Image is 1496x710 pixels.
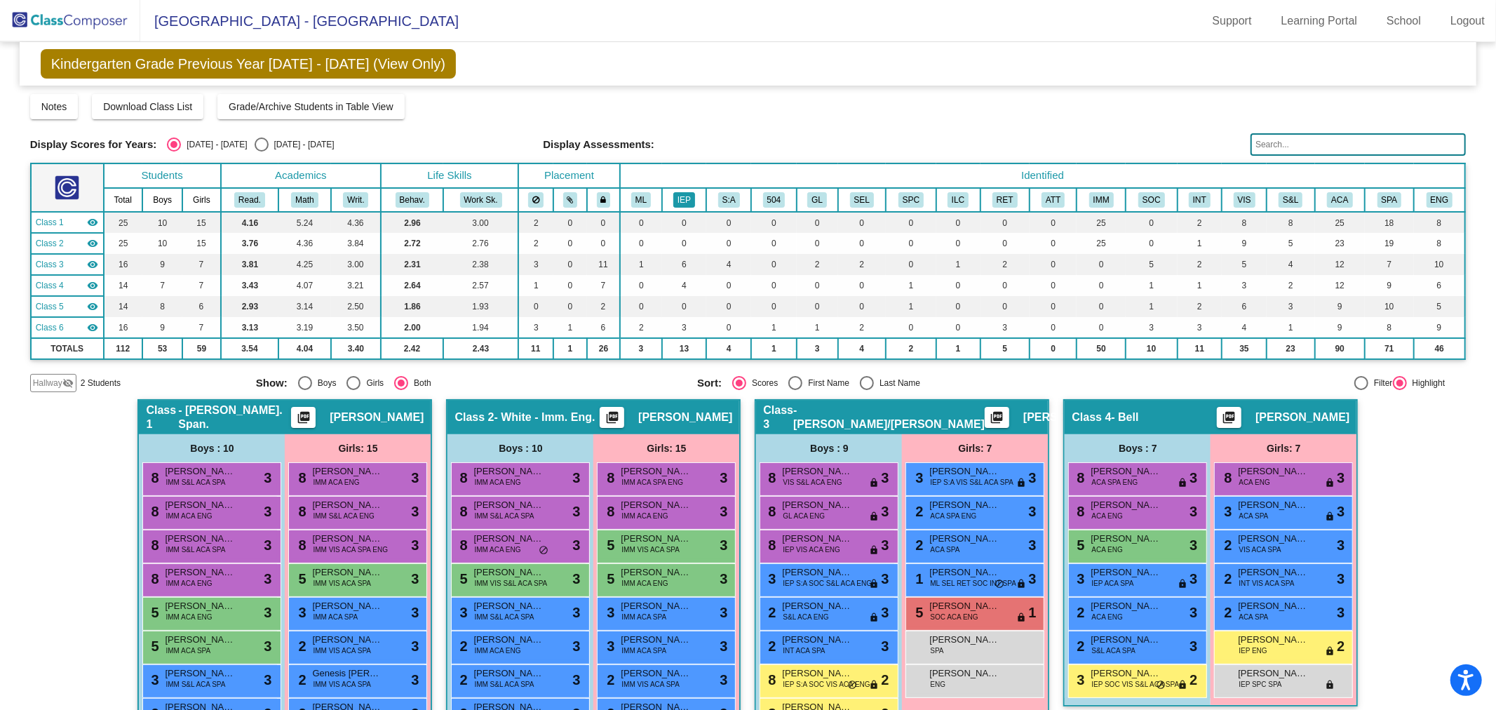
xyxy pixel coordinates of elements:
td: 0 [587,233,620,254]
th: Scheduled Counseling [838,188,887,212]
td: 19 [1365,233,1413,254]
td: 3.40 [331,338,381,359]
td: 0 [751,233,797,254]
td: 10 [1365,296,1413,317]
button: Work Sk. [460,192,502,208]
td: 9 [142,317,182,338]
td: 0 [797,212,838,233]
td: 1 [936,338,981,359]
td: 5 [1414,296,1466,317]
td: 0 [620,233,662,254]
th: Immersion [1077,188,1126,212]
a: Learning Portal [1270,10,1369,32]
td: 1 [553,317,587,338]
td: 9 [1315,296,1366,317]
td: 1 [1126,296,1178,317]
th: Individualized Education Plan [662,188,707,212]
td: 0 [1030,296,1077,317]
td: 9 [1315,317,1366,338]
td: 1 [797,317,838,338]
td: 14 [104,296,142,317]
td: 2.96 [381,212,443,233]
td: 4 [706,338,751,359]
td: 0 [981,212,1030,233]
td: 18 [1365,212,1413,233]
th: Boys [142,188,182,212]
td: 50 [1077,338,1126,359]
button: IMM [1089,192,1114,208]
mat-icon: visibility [88,259,99,270]
th: Social skills may be needed [1126,188,1178,212]
mat-icon: visibility [88,238,99,249]
th: Speech & Language concern - incoming K [1267,188,1315,212]
button: GL [807,192,827,208]
td: 11 [1178,338,1222,359]
td: 0 [886,212,936,233]
td: 5 [981,338,1030,359]
th: Setting C - at least some of the day [936,188,981,212]
td: 10 [142,233,182,254]
td: 0 [981,296,1030,317]
th: Failed vision screener [1222,188,1267,212]
td: 6 [182,296,220,317]
td: 1 [1267,317,1315,338]
th: Retained at some point, or was placed back at time of enrollment [981,188,1030,212]
td: 3 [981,317,1030,338]
td: 1.93 [443,296,518,317]
td: 0 [981,275,1030,296]
button: Notes [30,94,79,119]
button: Print Students Details [291,407,316,428]
td: 0 [1030,338,1077,359]
td: 14 [104,275,142,296]
span: Class 5 [36,300,64,313]
td: 2 [838,317,887,338]
td: 3 [518,254,553,275]
div: [DATE] - [DATE] [269,138,335,151]
td: 5 [1222,254,1267,275]
th: Multilingual Learner [620,188,662,212]
td: 0 [662,212,707,233]
span: Class 4 [36,279,64,292]
td: 0 [1030,275,1077,296]
button: RET [992,192,1018,208]
th: Glasses [797,188,838,212]
td: 2 [886,338,936,359]
td: 2 [797,254,838,275]
th: Keep with students [553,188,587,212]
td: 1 [518,275,553,296]
button: VIS [1234,192,1255,208]
td: 2 [981,254,1030,275]
td: 2.00 [381,317,443,338]
td: 3.54 [221,338,279,359]
td: 0 [936,317,981,338]
td: 8 [142,296,182,317]
button: ML [631,192,651,208]
td: 0 [981,233,1030,254]
td: Sarah Bell - Bell [31,275,104,296]
button: Print Students Details [600,407,624,428]
td: TOTALS [31,338,104,359]
td: 2.42 [381,338,443,359]
mat-radio-group: Select an option [167,138,334,152]
td: 5 [1126,254,1178,275]
mat-icon: picture_as_pdf [604,410,621,430]
td: 8 [1414,212,1466,233]
td: 0 [587,212,620,233]
td: 53 [142,338,182,359]
span: Notes [41,101,67,112]
button: Behav. [396,192,429,208]
span: [GEOGRAPHIC_DATA] - [GEOGRAPHIC_DATA] [140,10,459,32]
td: 2.64 [381,275,443,296]
button: Writ. [343,192,368,208]
td: 2.76 [443,233,518,254]
td: 3.19 [278,317,331,338]
td: 9 [142,254,182,275]
td: 0 [751,275,797,296]
td: 12 [1315,254,1366,275]
td: 2.72 [381,233,443,254]
td: 4.36 [278,233,331,254]
span: Class 3 [36,258,64,271]
td: 10 [1126,338,1178,359]
td: 0 [1077,275,1126,296]
span: Display Scores for Years: [30,138,157,151]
